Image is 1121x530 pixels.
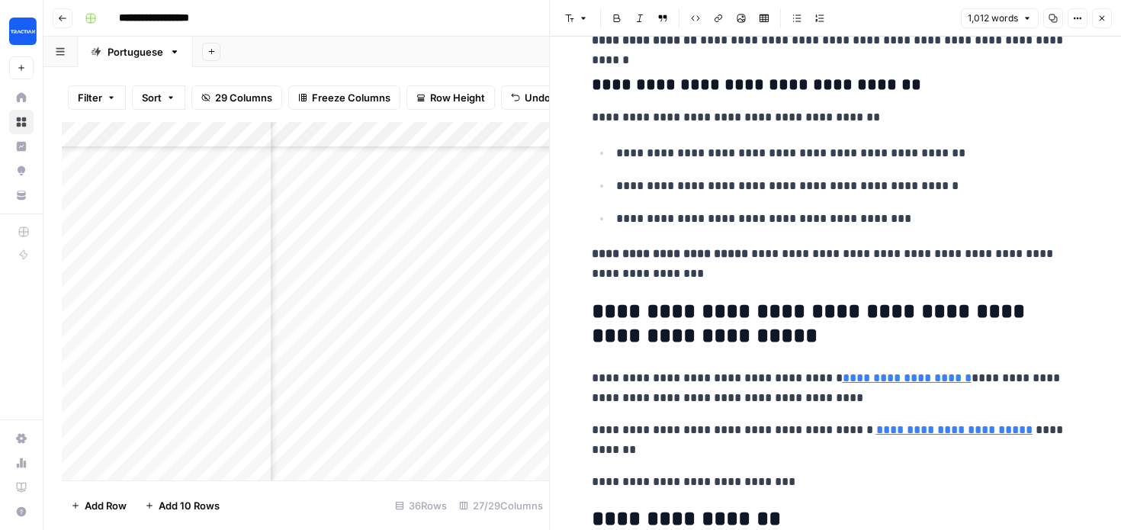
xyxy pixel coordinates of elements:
[9,475,34,499] a: Learning Hub
[525,90,551,105] span: Undo
[9,499,34,524] button: Help + Support
[312,90,390,105] span: Freeze Columns
[215,90,272,105] span: 29 Columns
[389,493,453,518] div: 36 Rows
[9,12,34,50] button: Workspace: Tractian
[191,85,282,110] button: 29 Columns
[9,159,34,183] a: Opportunities
[68,85,126,110] button: Filter
[9,85,34,110] a: Home
[9,426,34,451] a: Settings
[108,44,163,59] div: Portuguese
[78,37,193,67] a: Portuguese
[9,134,34,159] a: Insights
[430,90,485,105] span: Row Height
[968,11,1018,25] span: 1,012 words
[78,90,102,105] span: Filter
[453,493,549,518] div: 27/29 Columns
[136,493,229,518] button: Add 10 Rows
[132,85,185,110] button: Sort
[9,183,34,207] a: Your Data
[159,498,220,513] span: Add 10 Rows
[501,85,560,110] button: Undo
[85,498,127,513] span: Add Row
[961,8,1039,28] button: 1,012 words
[62,493,136,518] button: Add Row
[9,110,34,134] a: Browse
[288,85,400,110] button: Freeze Columns
[9,451,34,475] a: Usage
[9,18,37,45] img: Tractian Logo
[142,90,162,105] span: Sort
[406,85,495,110] button: Row Height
